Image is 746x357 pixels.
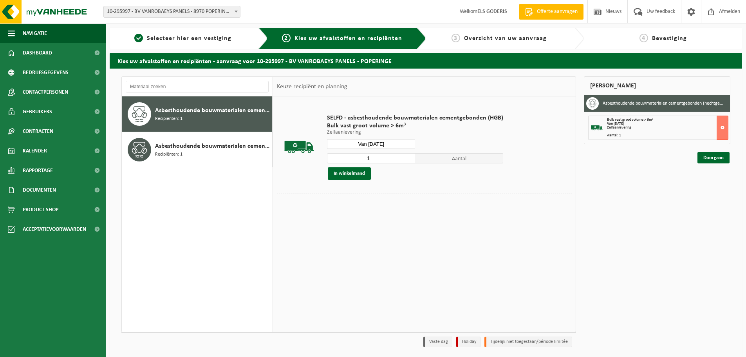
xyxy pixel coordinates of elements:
[294,35,402,42] span: Kies uw afvalstoffen en recipiënten
[23,82,68,102] span: Contactpersonen
[607,121,624,126] strong: Van [DATE]
[327,114,503,122] span: SELFD - asbesthoudende bouwmaterialen cementgebonden (HGB)
[126,81,269,92] input: Materiaal zoeken
[23,200,58,219] span: Product Shop
[639,34,648,42] span: 4
[327,130,503,135] p: Zelfaanlevering
[652,35,687,42] span: Bevestiging
[607,126,728,130] div: Zelfaanlevering
[23,180,56,200] span: Documenten
[477,9,507,14] strong: ELS GODERIS
[23,63,69,82] span: Bedrijfsgegevens
[452,34,460,42] span: 3
[603,97,724,110] h3: Asbesthoudende bouwmaterialen cementgebonden (hechtgebonden)
[114,34,252,43] a: 1Selecteer hier een vestiging
[273,77,351,96] div: Keuze recipiënt en planning
[584,76,730,95] div: [PERSON_NAME]
[519,4,583,20] a: Offerte aanvragen
[464,35,547,42] span: Overzicht van uw aanvraag
[147,35,231,42] span: Selecteer hier een vestiging
[607,118,653,122] span: Bulk vast groot volume > 6m³
[23,141,47,161] span: Kalender
[110,53,742,68] h2: Kies uw afvalstoffen en recipiënten - aanvraag voor 10-295997 - BV VANROBAEYS PANELS - POPERINGE
[122,132,273,167] button: Asbesthoudende bouwmaterialen cementgebonden met isolatie(hechtgebonden) Recipiënten: 1
[415,153,503,163] span: Aantal
[423,337,452,347] li: Vaste dag
[327,122,503,130] span: Bulk vast groot volume > 6m³
[155,151,182,158] span: Recipiënten: 1
[456,337,480,347] li: Holiday
[155,141,270,151] span: Asbesthoudende bouwmaterialen cementgebonden met isolatie(hechtgebonden)
[327,139,415,149] input: Selecteer datum
[697,152,730,163] a: Doorgaan
[328,167,371,180] button: In winkelmand
[23,24,47,43] span: Navigatie
[23,219,86,239] span: Acceptatievoorwaarden
[535,8,580,16] span: Offerte aanvragen
[282,34,291,42] span: 2
[607,134,728,138] div: Aantal: 1
[23,102,52,121] span: Gebruikers
[484,337,572,347] li: Tijdelijk niet toegestaan/période limitée
[23,161,53,180] span: Rapportage
[103,6,240,18] span: 10-295997 - BV VANROBAEYS PANELS - 8970 POPERINGE, BENELUXLAAN 12
[155,106,270,115] span: Asbesthoudende bouwmaterialen cementgebonden (hechtgebonden)
[155,115,182,123] span: Recipiënten: 1
[23,43,52,63] span: Dashboard
[134,34,143,42] span: 1
[104,6,240,17] span: 10-295997 - BV VANROBAEYS PANELS - 8970 POPERINGE, BENELUXLAAN 12
[122,96,273,132] button: Asbesthoudende bouwmaterialen cementgebonden (hechtgebonden) Recipiënten: 1
[23,121,53,141] span: Contracten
